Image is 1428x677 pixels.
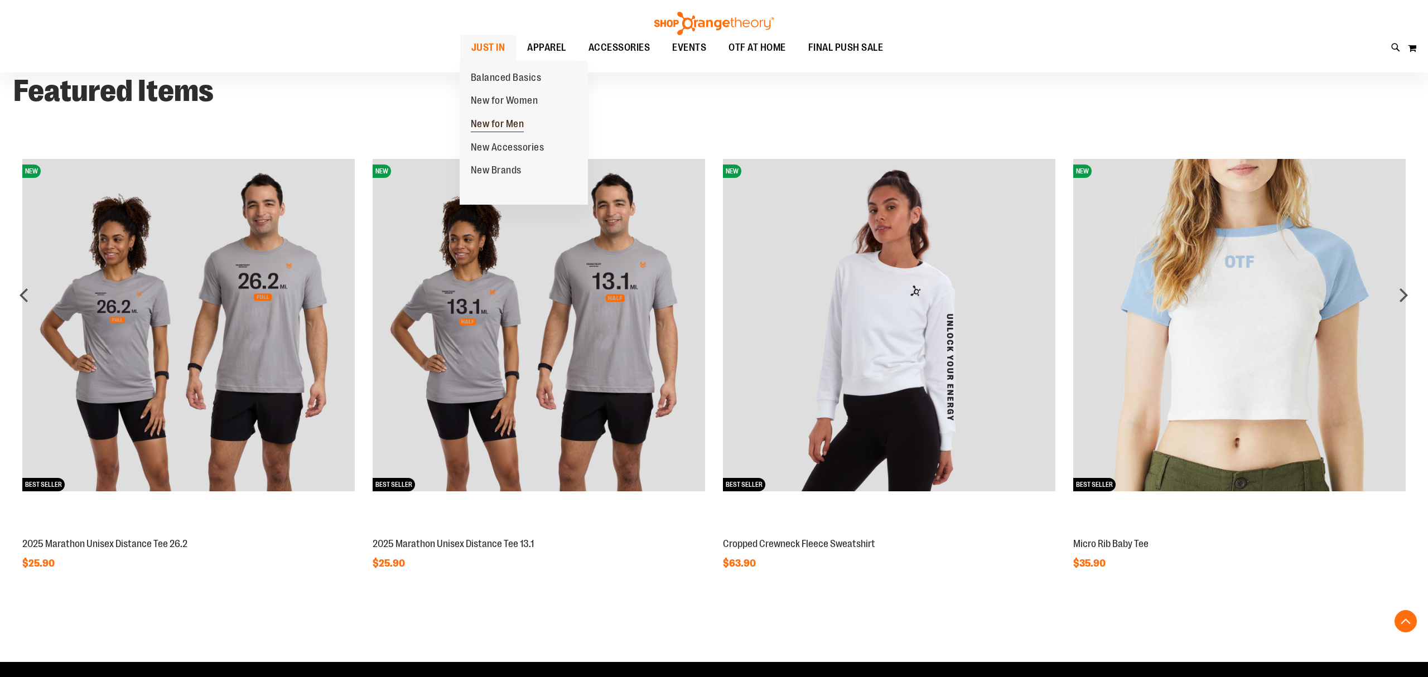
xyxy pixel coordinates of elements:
span: $25.90 [22,558,56,569]
a: Micro Rib Baby Tee [1073,538,1149,549]
span: $25.90 [373,558,407,569]
a: 2025 Marathon Unisex Distance Tee 26.2 [22,538,187,549]
img: 2025 Marathon Unisex Distance Tee 26.2 [22,159,355,491]
span: BEST SELLER [22,478,65,491]
a: Micro Rib Baby TeeNEWBEST SELLER [1073,526,1406,535]
a: OTF AT HOME [717,35,797,61]
div: next [1392,284,1415,306]
a: 2025 Marathon Unisex Distance Tee 13.1 [373,538,534,549]
span: NEW [373,165,391,178]
span: NEW [723,165,741,178]
a: Cropped Crewneck Fleece Sweatshirt [723,538,875,549]
span: EVENTS [672,35,706,60]
span: ACCESSORIES [588,35,650,60]
span: BEST SELLER [723,478,765,491]
span: New for Women [471,95,538,109]
button: Back To Top [1395,610,1417,632]
a: 2025 Marathon Unisex Distance Tee 26.2NEWBEST SELLER [22,526,355,535]
a: 2025 Marathon Unisex Distance Tee 13.1NEWBEST SELLER [373,526,705,535]
span: New Accessories [471,142,544,156]
span: OTF AT HOME [729,35,786,60]
span: New Brands [471,165,522,178]
img: Shop Orangetheory [653,12,775,35]
ul: JUST IN [460,61,588,205]
a: FINAL PUSH SALE [797,35,895,61]
a: Balanced Basics [460,66,553,90]
span: Balanced Basics [471,72,542,86]
span: $63.90 [723,558,758,569]
img: 2025 Marathon Unisex Distance Tee 13.1 [373,159,705,491]
span: New for Men [471,118,524,132]
span: NEW [22,165,41,178]
span: NEW [1073,165,1092,178]
span: BEST SELLER [1073,478,1116,491]
div: prev [13,284,36,306]
span: BEST SELLER [373,478,415,491]
img: Cropped Crewneck Fleece Sweatshirt [723,159,1055,491]
a: New for Women [460,89,549,113]
a: Cropped Crewneck Fleece SweatshirtNEWBEST SELLER [723,526,1055,535]
a: New for Men [460,113,535,136]
a: EVENTS [661,35,717,61]
a: New Accessories [460,136,556,159]
span: JUST IN [471,35,505,60]
span: APPAREL [527,35,566,60]
span: $35.90 [1073,558,1107,569]
a: New Brands [460,159,533,182]
img: Micro Rib Baby Tee [1073,159,1406,491]
a: JUST IN [460,35,517,61]
strong: Featured Items [13,74,214,108]
span: FINAL PUSH SALE [808,35,884,60]
a: APPAREL [516,35,577,61]
a: ACCESSORIES [577,35,662,61]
